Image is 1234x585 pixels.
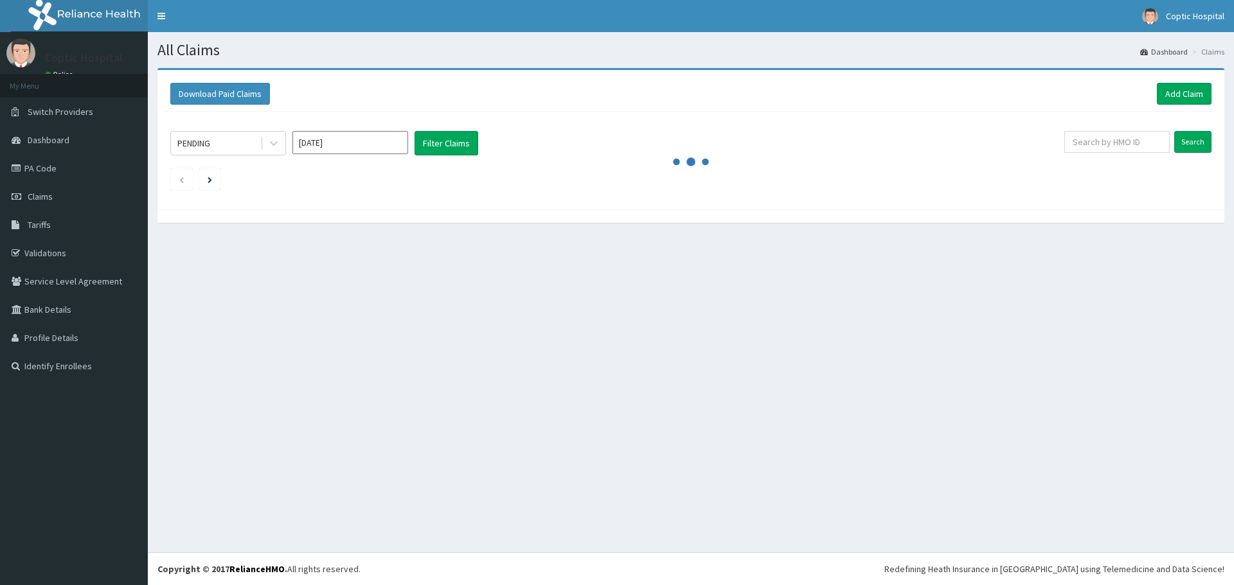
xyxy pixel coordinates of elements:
img: User Image [6,39,35,67]
strong: Copyright © 2017 . [157,563,287,575]
span: Dashboard [28,134,69,146]
input: Select Month and Year [292,131,408,154]
a: Next page [208,173,212,185]
a: Add Claim [1157,83,1212,105]
div: PENDING [177,137,210,150]
footer: All rights reserved. [148,552,1234,585]
img: User Image [1142,8,1158,24]
h1: All Claims [157,42,1224,58]
li: Claims [1189,46,1224,57]
button: Download Paid Claims [170,83,270,105]
span: Tariffs [28,219,51,231]
div: Redefining Heath Insurance in [GEOGRAPHIC_DATA] using Telemedicine and Data Science! [884,563,1224,575]
button: Filter Claims [415,131,478,155]
input: Search by HMO ID [1064,131,1170,153]
p: Coptic Hospital [45,52,123,64]
a: Online [45,70,76,79]
span: Switch Providers [28,106,93,118]
a: Dashboard [1140,46,1188,57]
svg: audio-loading [672,143,710,181]
span: Coptic Hospital [1166,10,1224,22]
input: Search [1174,131,1212,153]
span: Claims [28,191,53,202]
a: Previous page [179,173,184,185]
a: RelianceHMO [229,563,285,575]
